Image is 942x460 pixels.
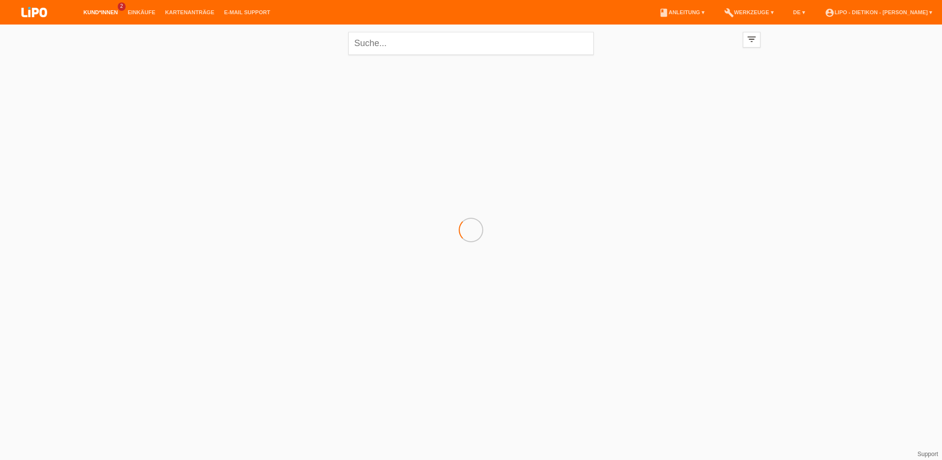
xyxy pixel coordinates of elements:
[219,9,275,15] a: E-Mail Support
[746,34,757,45] i: filter_list
[118,2,126,11] span: 2
[724,8,734,18] i: build
[659,8,669,18] i: book
[719,9,779,15] a: buildWerkzeuge ▾
[123,9,160,15] a: Einkäufe
[654,9,709,15] a: bookAnleitung ▾
[78,9,123,15] a: Kund*innen
[820,9,937,15] a: account_circleLIPO - Dietikon - [PERSON_NAME] ▾
[788,9,810,15] a: DE ▾
[917,451,938,458] a: Support
[160,9,219,15] a: Kartenanträge
[348,32,594,55] input: Suche...
[825,8,835,18] i: account_circle
[10,20,59,27] a: LIPO pay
